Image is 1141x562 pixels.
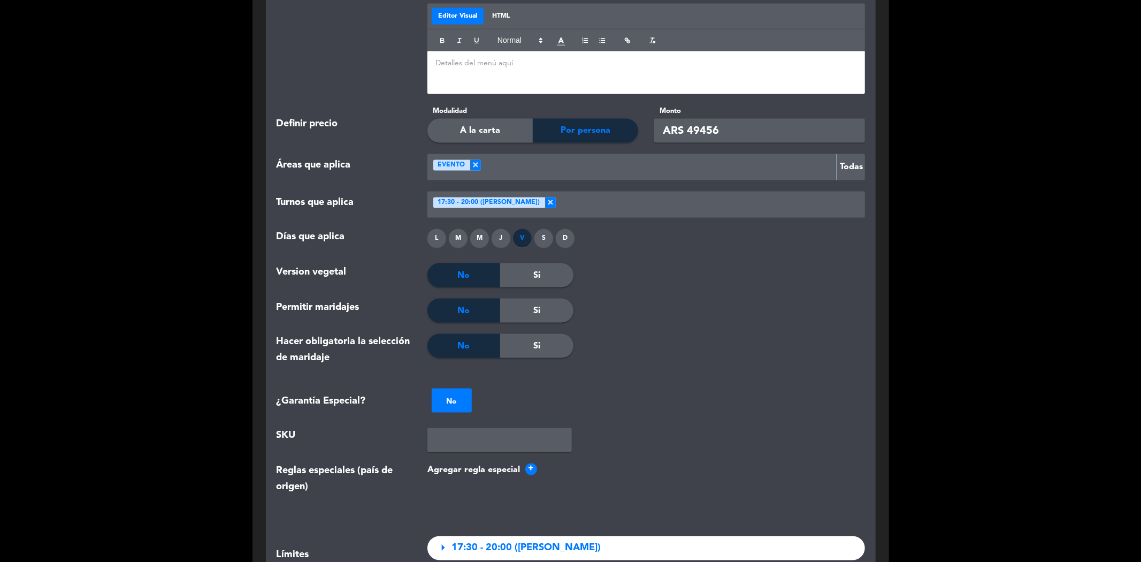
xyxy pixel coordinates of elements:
[545,198,556,208] span: ×
[277,229,345,245] span: Días que aplica
[458,304,470,318] span: No
[533,339,540,353] span: Si
[486,8,516,25] button: HTML
[525,464,537,475] span: +
[277,300,359,315] span: Permitir maridajes
[533,304,540,318] span: Si
[654,105,865,117] label: Monto
[556,229,575,248] div: D
[470,229,489,248] div: M
[277,264,347,280] span: Version vegetal
[438,160,465,171] span: EVENTO
[277,116,338,132] span: Definir precio
[427,229,446,248] div: L
[277,195,354,210] span: Turnos que aplica
[533,269,540,283] span: Si
[513,229,532,248] div: V
[460,124,500,138] span: A la carta
[451,541,601,556] span: 17:30 - 20:00 ([PERSON_NAME])
[438,198,540,208] span: 17:30 - 20:00 ([PERSON_NAME])
[836,154,864,180] button: Todas
[470,160,481,171] span: ×
[277,394,366,409] span: ¿Garantía Especial?
[277,157,351,173] span: Áreas que aplica
[492,229,510,248] div: J
[277,464,412,495] span: Reglas especiales (país de origen)
[458,269,470,283] span: No
[449,229,468,248] div: M
[458,339,470,353] span: No
[427,464,865,477] button: Agregar regla especial+
[432,8,484,25] button: Editor Visual
[277,334,412,366] span: Hacer obligatoria la selección de maridaje
[277,428,296,445] span: SKU
[561,124,610,138] span: Por persona
[435,541,450,556] span: arrow_right
[534,229,553,248] div: S
[427,105,638,117] div: Modalidad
